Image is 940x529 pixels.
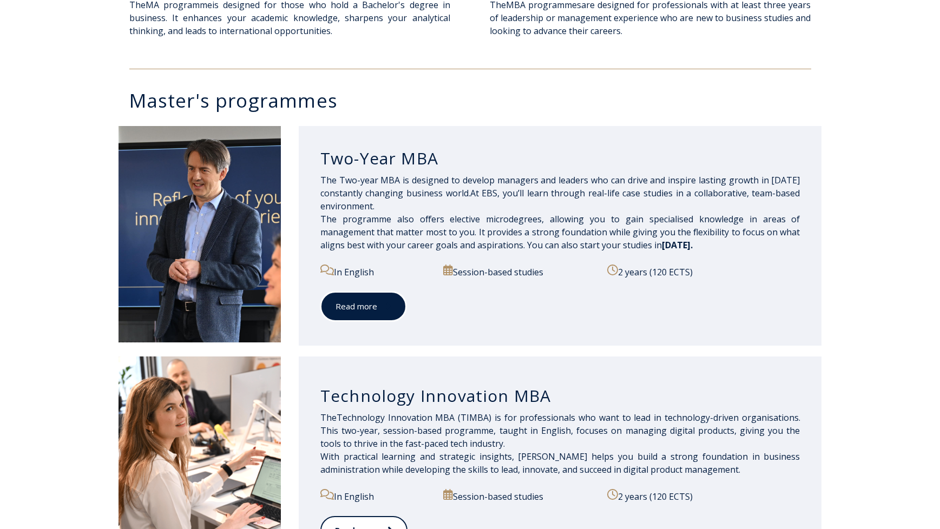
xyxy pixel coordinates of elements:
[320,489,431,503] p: In English
[320,386,800,406] h3: Technology Innovation MBA
[320,412,337,424] span: The
[320,451,800,475] span: With practical learning and strategic insights, [PERSON_NAME] helps you build a strong foundation...
[119,126,281,342] img: DSC_2098
[662,239,693,251] span: [DATE].
[320,412,800,449] span: sionals who want to lead in technology-driven organisations. This two-year, session-based program...
[527,239,693,251] span: You can also start your studies in
[607,264,800,279] p: 2 years (120 ECTS)
[320,264,431,279] p: In English
[129,91,822,110] h3: Master's programmes
[443,489,595,503] p: Session-based studies
[443,264,595,279] p: Session-based studies
[443,412,547,424] span: BA (TIMBA) is for profes
[337,412,547,424] span: Technology Innovation M
[320,148,800,169] h3: Two-Year MBA
[320,292,406,321] a: Read more
[607,489,800,503] p: 2 years (120 ECTS)
[320,174,800,251] span: The Two-year MBA is designed to develop managers and leaders who can drive and inspire lasting gr...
